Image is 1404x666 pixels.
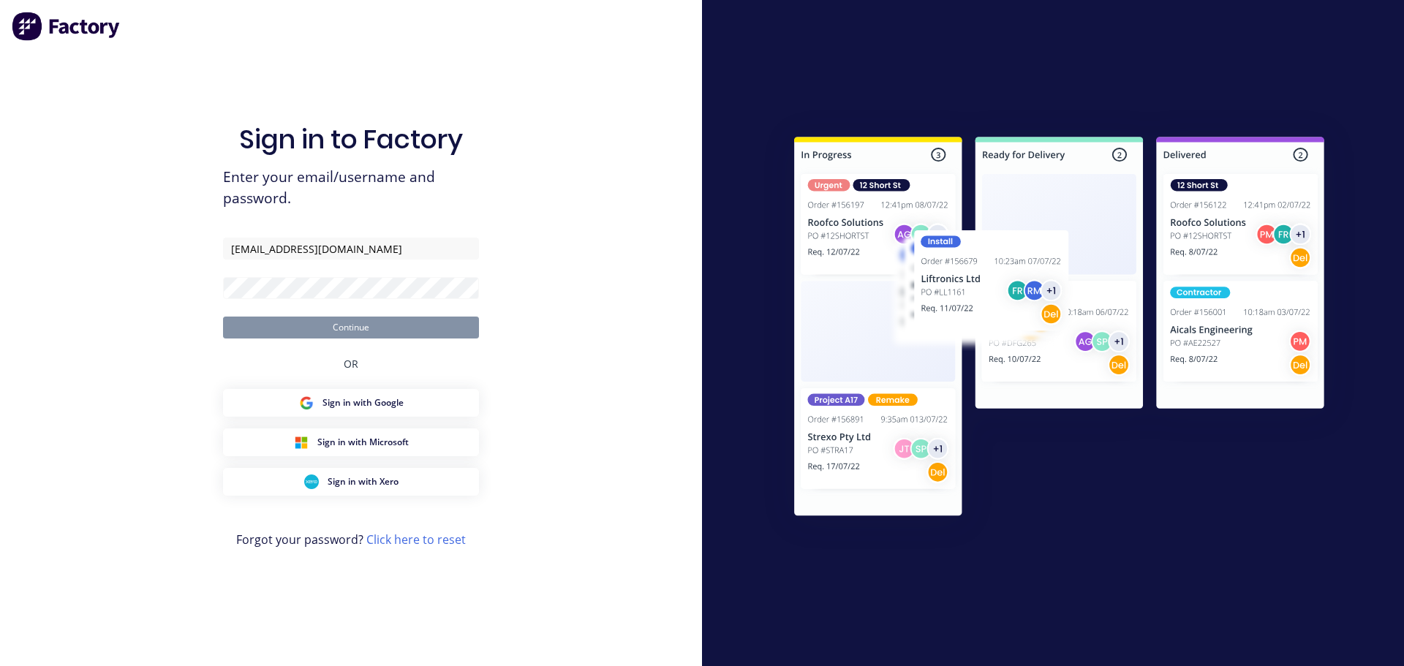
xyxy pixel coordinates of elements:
button: Microsoft Sign inSign in with Microsoft [223,428,479,456]
img: Microsoft Sign in [294,435,309,450]
h1: Sign in to Factory [239,124,463,155]
div: OR [344,338,358,389]
button: Google Sign inSign in with Google [223,389,479,417]
span: Sign in with Google [322,396,404,409]
img: Google Sign in [299,396,314,410]
span: Sign in with Microsoft [317,436,409,449]
span: Forgot your password? [236,531,466,548]
img: Sign in [762,107,1356,550]
a: Click here to reset [366,531,466,548]
img: Factory [12,12,121,41]
button: Continue [223,317,479,338]
span: Enter your email/username and password. [223,167,479,209]
button: Xero Sign inSign in with Xero [223,468,479,496]
img: Xero Sign in [304,474,319,489]
input: Email/Username [223,238,479,260]
span: Sign in with Xero [328,475,399,488]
